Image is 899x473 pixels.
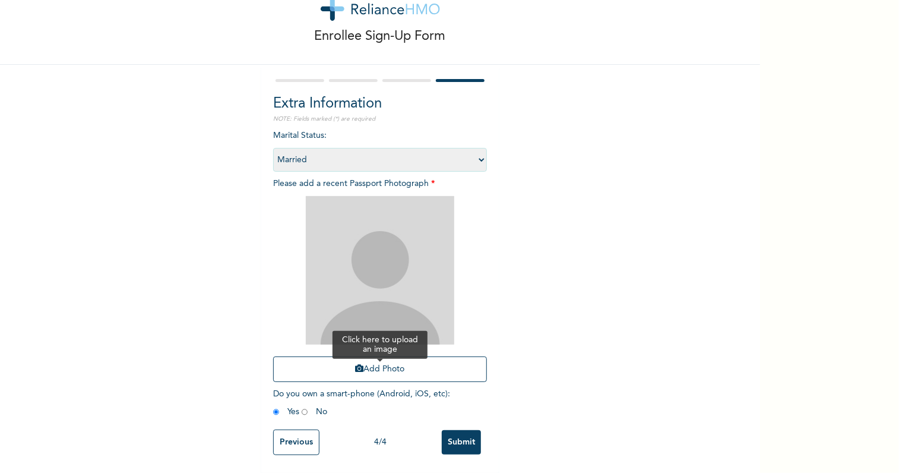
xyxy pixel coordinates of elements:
[315,27,446,46] p: Enrollee Sign-Up Form
[273,131,487,164] span: Marital Status :
[273,179,487,388] span: Please add a recent Passport Photograph
[306,196,454,345] img: Crop
[273,93,487,115] h2: Extra Information
[273,390,450,416] span: Do you own a smart-phone (Android, iOS, etc) : Yes No
[273,430,319,455] input: Previous
[273,357,487,382] button: Add Photo
[442,430,481,455] input: Submit
[273,115,487,124] p: NOTE: Fields marked (*) are required
[319,436,442,449] div: 4 / 4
